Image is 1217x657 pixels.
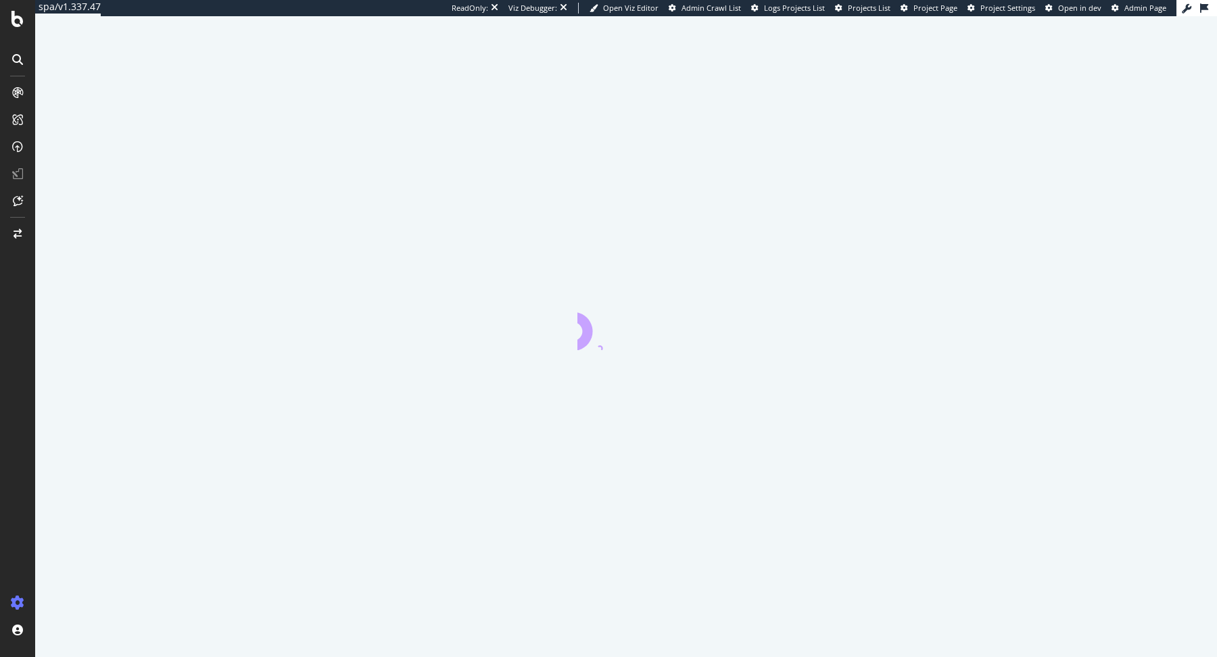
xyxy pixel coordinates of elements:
a: Logs Projects List [751,3,825,14]
span: Admin Crawl List [682,3,741,13]
span: Project Page [913,3,957,13]
a: Admin Crawl List [669,3,741,14]
span: Open Viz Editor [603,3,659,13]
a: Open Viz Editor [590,3,659,14]
a: Projects List [835,3,890,14]
div: animation [577,301,675,350]
span: Logs Projects List [764,3,825,13]
span: Open in dev [1058,3,1101,13]
a: Admin Page [1112,3,1166,14]
div: ReadOnly: [452,3,488,14]
span: Admin Page [1124,3,1166,13]
a: Project Page [901,3,957,14]
span: Project Settings [980,3,1035,13]
a: Project Settings [968,3,1035,14]
span: Projects List [848,3,890,13]
div: Viz Debugger: [508,3,557,14]
a: Open in dev [1045,3,1101,14]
